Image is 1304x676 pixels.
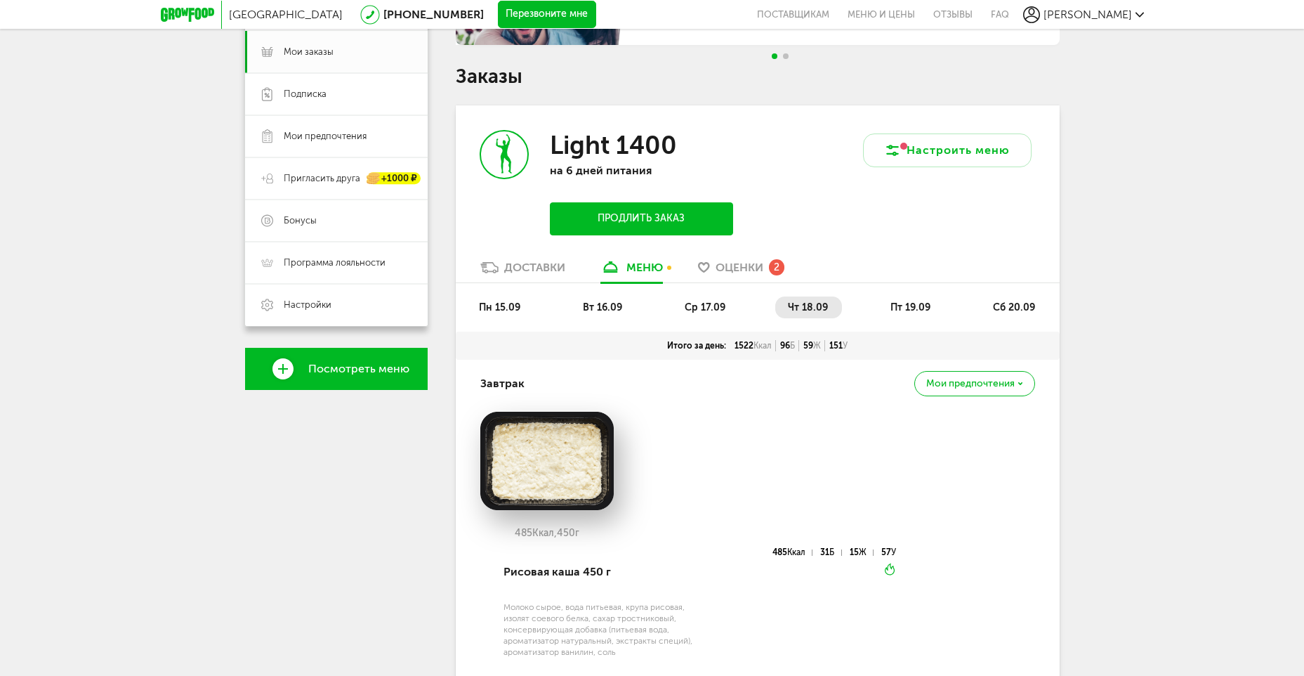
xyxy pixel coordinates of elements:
[776,340,799,351] div: 96
[284,299,331,311] span: Настройки
[926,379,1015,389] span: Мои предпочтения
[480,412,614,510] img: big_wY3GFzAuBXjIiT3b.png
[503,602,698,658] div: Молоко сырое, вода питьевая, крупа рисовая, изолят соевого белка, сахар тростниковый, консервирую...
[753,341,772,351] span: Ккал
[863,134,1032,167] button: Настроить меню
[367,173,421,185] div: +1000 ₽
[820,550,841,556] div: 31
[284,46,334,58] span: Мои заказы
[685,301,725,313] span: ср 17.09
[480,528,614,539] div: 485 450
[456,67,1060,86] h1: Заказы
[583,301,622,313] span: вт 16.09
[473,260,572,282] a: Доставки
[284,130,367,143] span: Мои предпочтения
[788,301,828,313] span: чт 18.09
[532,527,557,539] span: Ккал,
[825,340,852,351] div: 151
[881,550,896,556] div: 57
[787,547,805,557] span: Ккал
[772,550,812,556] div: 485
[245,73,428,115] a: Подписка
[284,88,327,100] span: Подписка
[769,259,784,275] div: 2
[891,547,896,557] span: У
[691,260,791,282] a: Оценки 2
[716,261,763,274] span: Оценки
[245,242,428,284] a: Программа лояльности
[479,301,520,313] span: пн 15.09
[245,115,428,157] a: Мои предпочтения
[730,340,776,351] div: 1522
[284,214,317,227] span: Бонусы
[498,1,596,29] button: Перезвоните мне
[829,547,834,557] span: Б
[308,363,409,375] span: Посмотреть меню
[245,348,428,390] a: Посмотреть меню
[550,130,677,160] h3: Light 1400
[993,301,1035,313] span: сб 20.09
[504,261,565,274] div: Доставки
[383,8,484,21] a: [PHONE_NUMBER]
[245,31,428,73] a: Мои заказы
[790,341,795,351] span: Б
[575,527,579,539] span: г
[772,53,777,59] span: Go to slide 1
[1043,8,1132,21] span: [PERSON_NAME]
[503,548,698,596] div: Рисовая каша 450 г
[813,341,821,351] span: Ж
[284,172,360,185] span: Пригласить друга
[284,256,386,269] span: Программа лояльности
[663,340,730,351] div: Итого за день:
[859,547,867,557] span: Ж
[550,202,732,235] button: Продлить заказ
[229,8,343,21] span: [GEOGRAPHIC_DATA]
[626,261,663,274] div: меню
[550,164,732,177] p: на 6 дней питания
[245,284,428,326] a: Настройки
[799,340,825,351] div: 59
[245,157,428,200] a: Пригласить друга +1000 ₽
[843,341,848,351] span: У
[245,200,428,242] a: Бонусы
[890,301,930,313] span: пт 19.09
[593,260,670,282] a: меню
[783,53,789,59] span: Go to slide 2
[850,550,874,556] div: 15
[480,370,525,397] h4: Завтрак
